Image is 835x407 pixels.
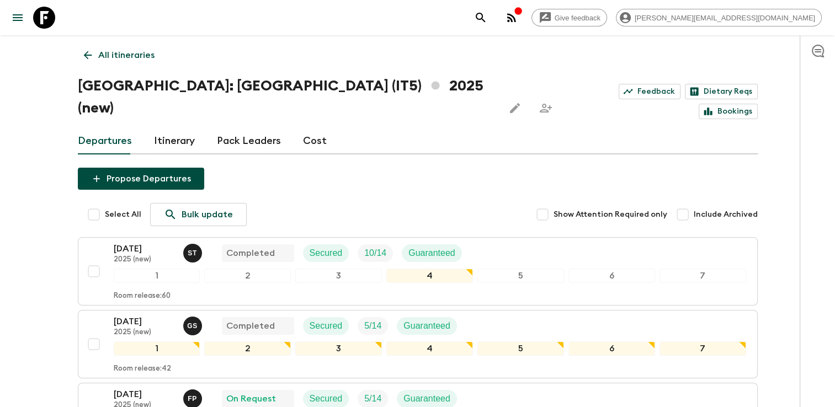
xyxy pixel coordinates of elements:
[114,255,174,264] p: 2025 (new)
[470,7,492,29] button: search adventures
[114,328,174,337] p: 2025 (new)
[98,49,155,62] p: All itineraries
[226,247,275,260] p: Completed
[535,97,557,119] span: Share this itinerary
[7,7,29,29] button: menu
[183,393,204,401] span: Federico Poletti
[303,244,349,262] div: Secured
[78,310,758,378] button: [DATE]2025 (new)Gianluca SavarinoCompletedSecuredTrip FillGuaranteed1234567Room release:42
[364,392,381,405] p: 5 / 14
[699,104,758,119] a: Bookings
[616,9,822,26] div: [PERSON_NAME][EMAIL_ADDRESS][DOMAIN_NAME]
[549,14,607,22] span: Give feedback
[531,9,607,26] a: Give feedback
[568,269,655,283] div: 6
[154,128,195,154] a: Itinerary
[403,319,450,333] p: Guaranteed
[660,341,746,356] div: 7
[183,247,204,256] span: Simona Timpanaro
[310,319,343,333] p: Secured
[619,84,680,99] a: Feedback
[78,44,161,66] a: All itineraries
[217,128,281,154] a: Pack Leaders
[554,209,667,220] span: Show Attention Required only
[310,247,343,260] p: Secured
[114,388,174,401] p: [DATE]
[629,14,821,22] span: [PERSON_NAME][EMAIL_ADDRESS][DOMAIN_NAME]
[694,209,758,220] span: Include Archived
[78,128,132,154] a: Departures
[303,128,327,154] a: Cost
[386,269,473,283] div: 4
[114,365,171,373] p: Room release: 42
[188,394,197,403] p: F P
[364,247,386,260] p: 10 / 14
[183,320,204,329] span: Gianluca Savarino
[226,392,276,405] p: On Request
[358,244,393,262] div: Trip Fill
[310,392,343,405] p: Secured
[105,209,141,220] span: Select All
[408,247,455,260] p: Guaranteed
[358,317,388,335] div: Trip Fill
[568,341,655,356] div: 6
[295,341,382,356] div: 3
[204,269,291,283] div: 2
[114,292,171,301] p: Room release: 60
[114,341,200,356] div: 1
[295,269,382,283] div: 3
[78,168,204,190] button: Propose Departures
[685,84,758,99] a: Dietary Reqs
[182,208,233,221] p: Bulk update
[226,319,275,333] p: Completed
[114,269,200,283] div: 1
[504,97,526,119] button: Edit this itinerary
[403,392,450,405] p: Guaranteed
[204,341,291,356] div: 2
[78,237,758,306] button: [DATE]2025 (new)Simona TimpanaroCompletedSecuredTrip FillGuaranteed1234567Room release:60
[477,341,564,356] div: 5
[386,341,473,356] div: 4
[303,317,349,335] div: Secured
[150,203,247,226] a: Bulk update
[78,75,496,119] h1: [GEOGRAPHIC_DATA]: [GEOGRAPHIC_DATA] (IT5) 2025 (new)
[114,315,174,328] p: [DATE]
[114,242,174,255] p: [DATE]
[477,269,564,283] div: 5
[660,269,746,283] div: 7
[364,319,381,333] p: 5 / 14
